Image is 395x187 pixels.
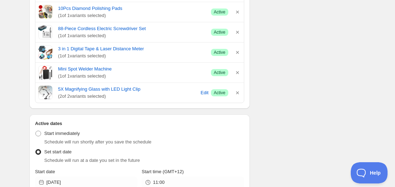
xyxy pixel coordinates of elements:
a: Mini Spot Welder Machine [58,66,205,73]
span: Active [214,90,225,96]
span: ( 1 of 1 variants selected) [58,52,205,59]
span: Set start date [44,149,71,154]
span: Active [214,29,225,35]
a: 3 in 1 Digital Tape & Laser Distance Meter [58,45,205,52]
a: 5X Magnifying Glass with LED Light Clip [58,86,198,93]
span: Active [214,9,225,15]
img: A 3 in 1 digital tape and laser distance meter with a black, blue, and gray color scheme, featuri... [38,45,52,59]
span: Schedule will run shortly after you save the schedule [44,139,151,144]
span: Edit [201,89,208,96]
img: A set of diamond polishing pads in various sizes and colors, some attached to a polisher, others ... [38,5,52,19]
img: A black spot welding machine with a red cable, accompanied by a welding pen, sleeves, a nickel sh... [38,66,52,80]
span: ( 1 of 1 variants selected) [58,32,205,39]
span: ( 1 of 1 variants selected) [58,12,205,19]
span: ( 2 of 2 variants selected) [58,93,198,100]
h2: Active dates [35,120,244,127]
img: An adjustable magnifying glass with LED light attached, shown in a standing position with a flexi... [38,86,52,100]
span: Active [214,50,225,55]
span: Start time (GMT+12) [142,169,184,174]
a: 88-Piece Cordless Electric Screwdriver Set [58,25,205,32]
span: ( 1 of 1 variants selected) [58,73,205,80]
span: Start date [35,169,55,174]
a: 10Pcs Diamond Polishing Pads [58,5,205,12]
span: Schedule will run at a date you set in the future [44,158,140,163]
button: Edit [200,87,210,98]
span: Active [214,70,225,75]
span: Start immediately [44,131,80,136]
img: A cordless electric screwdriver set with various accessories including screwdriver bits, a chargi... [38,25,52,39]
iframe: Toggle Customer Support [351,162,388,183]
